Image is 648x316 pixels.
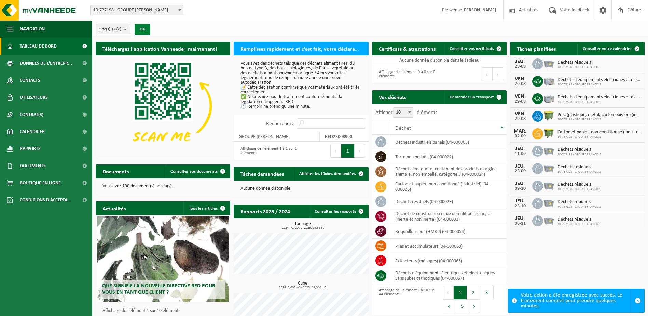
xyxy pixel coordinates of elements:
span: Calendrier [20,123,45,140]
h3: Tonnage [237,222,368,230]
div: 23-10 [513,204,527,209]
div: MAR. [513,129,527,134]
button: Site(s)(2/2) [96,24,130,34]
button: Previous [330,144,341,158]
img: WB-2500-GAL-GY-01 [543,197,555,209]
span: Contrat(s) [20,106,43,123]
div: Votre action a été enregistrée avec succès. Le traitement complet peut prendre quelques minutes. [521,289,631,312]
span: 10 [393,107,413,118]
a: Consulter les rapports [309,205,368,218]
td: extincteurs (ménages) (04-000065) [390,253,507,268]
button: 5 [456,299,469,313]
span: 10-737198 - GROUPE FRANCOIS [557,118,641,122]
span: 10-737198 - GROUPE FRANCOIS [557,205,601,209]
span: Afficher les tâches demandées [299,172,356,176]
div: JEU. [513,59,527,64]
div: 09-10 [513,186,527,191]
span: 2024: 0,000 m3 - 2025: 48,060 m3 [237,286,368,289]
span: Consulter vos documents [170,169,218,174]
div: Affichage de l'élément 0 à 0 sur 0 éléments [375,67,436,82]
td: déchet de construction et de démolition mélangé (inerte et non inerte) (04-000031) [390,209,507,224]
td: déchet alimentaire, contenant des produits d'origine animale, non emballé, catégorie 3 (04-000024) [390,164,507,179]
span: Documents [20,157,46,174]
button: 3 [480,286,494,299]
div: Affichage de l'élément 1 à 1 sur 1 éléments [237,143,298,158]
label: Rechercher: [266,121,293,127]
span: 10-737198 - GROUPE FRANCOIS [557,83,641,87]
span: Navigation [20,21,45,38]
span: Carton et papier, non-conditionné (industriel) [557,130,641,135]
span: Déchets d'équipements électriques et électroniques - sans tubes cathodiques [557,77,641,83]
div: 02-09 [513,134,527,139]
div: 29-08 [513,99,527,104]
h2: Certificats & attestations [372,42,442,55]
div: JEU. [513,198,527,204]
td: déchets résiduels (04-000029) [390,194,507,209]
div: JEU. [513,181,527,186]
span: Pmc (plastique, métal, carton boisson) (industriel) [557,112,641,118]
span: 2024: 72,200 t - 2025: 28,314 t [237,226,368,230]
span: Utilisateurs [20,89,48,106]
img: WB-2500-GAL-GY-01 [543,180,555,191]
button: OK [135,24,150,35]
div: VEN. [513,76,527,82]
button: Next [469,299,480,313]
td: déchets d'équipements électriques et électroniques - Sans tubes cathodiques (04-000067) [390,268,507,283]
div: JEU. [513,163,527,169]
button: 2 [467,286,480,299]
button: 4 [443,299,456,313]
span: Boutique en ligne [20,174,61,192]
button: 1 [454,286,467,299]
img: Download de VHEPlus App [96,55,230,157]
h2: Documents [96,164,136,178]
td: terre non polluée (04-000022) [390,149,507,164]
button: Next [355,144,365,158]
img: WB-2500-GAL-GY-01 [543,214,555,226]
div: VEN. [513,111,527,117]
span: Demander un transport [450,95,494,100]
span: 10-737198 - GROUPE FRANCOIS [557,170,601,174]
p: Vous avez des déchets tels que des déchets alimentaires, du bois de type B, des boues biologiques... [240,61,361,109]
button: Next [493,67,503,81]
a: Tous les articles [183,201,230,215]
span: 10-737198 - GROUPE FRANCOIS - VIRTON [91,5,183,15]
a: Consulter votre calendrier [577,42,644,55]
div: 28-08 [513,64,527,69]
h2: Actualités [96,201,133,215]
span: Que signifie la nouvelle directive RED pour vous en tant que client ? [102,283,215,295]
div: JEU. [513,216,527,221]
strong: [PERSON_NAME] [462,8,496,13]
span: Rapports [20,140,41,157]
span: 10-737198 - GROUPE FRANCOIS - VIRTON [90,5,183,15]
a: Que signifie la nouvelle directive RED pour vous en tant que client ? [97,216,229,302]
count: (2/2) [112,27,121,31]
div: 06-11 [513,221,527,226]
span: 10-737198 - GROUPE FRANCOIS [557,65,601,69]
span: Déchets résiduels [557,217,601,222]
span: Conditions d'accepta... [20,192,71,209]
a: Consulter vos certificats [444,42,506,55]
td: Aucune donnée disponible dans le tableau [372,55,507,65]
img: PB-LB-0680-HPE-GY-11 [543,75,555,87]
span: 10-737198 - GROUPE FRANCOIS [557,153,601,157]
p: Affichage de l'élément 1 sur 10 éléments [102,308,227,313]
span: 10 [393,108,413,117]
h2: Vos déchets [372,90,413,104]
span: Déchet [395,126,411,131]
div: 29-08 [513,82,527,87]
h2: Rapports 2025 / 2024 [234,205,297,218]
img: WB-1100-HPE-GN-50 [543,127,555,139]
span: Consulter vos certificats [450,47,494,51]
a: Consulter vos documents [165,164,230,178]
span: Déchets résiduels [557,147,601,153]
img: WB-2500-GAL-GY-01 [543,57,555,69]
button: Previous [443,286,454,299]
div: JEU. [513,146,527,152]
img: WB-2500-GAL-GY-01 [543,145,555,156]
span: 10-737198 - GROUPE FRANCOIS [557,222,601,226]
span: 10-737198 - GROUPE FRANCOIS [557,100,641,104]
h2: Tâches demandées [234,167,291,180]
span: Déchets résiduels [557,182,601,187]
span: Site(s) [99,24,121,35]
div: 11-09 [513,152,527,156]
